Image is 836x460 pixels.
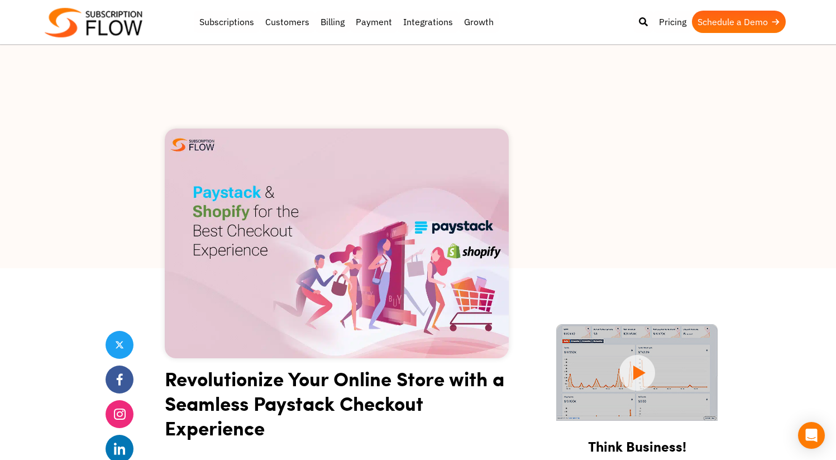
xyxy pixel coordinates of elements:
h2: Think Business! [543,424,731,460]
a: Payment [350,11,398,33]
a: Growth [458,11,499,33]
a: Pricing [653,11,692,33]
a: Schedule a Demo [692,11,786,33]
a: Integrations [398,11,458,33]
img: Paystack & Shopify for the best checkout experience [165,129,509,358]
h1: Revolutionize Your Online Store with a Seamless Paystack Checkout Experience [165,366,509,448]
img: Subscriptionflow [45,8,142,37]
div: Open Intercom Messenger [798,422,825,449]
a: Billing [315,11,350,33]
img: intro video [556,324,718,421]
a: Customers [260,11,315,33]
a: Subscriptions [194,11,260,33]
